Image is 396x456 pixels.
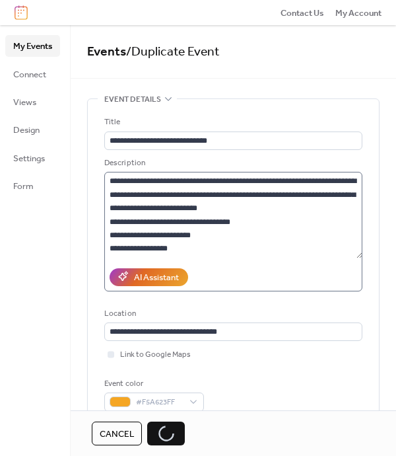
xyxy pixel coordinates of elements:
span: #F5A623FF [136,396,183,409]
a: Contact Us [280,6,324,19]
a: Settings [5,147,60,169]
div: Description [104,157,360,170]
span: Views [13,96,36,109]
span: Form [13,180,34,193]
a: My Events [5,35,60,56]
span: Contact Us [280,7,324,20]
img: logo [15,5,28,20]
span: Link to Google Maps [120,348,191,361]
a: Form [5,175,60,196]
span: Settings [13,152,45,165]
a: My Account [335,6,381,19]
div: Location [104,307,360,321]
span: Cancel [100,428,134,441]
span: My Events [13,40,52,53]
a: Connect [5,63,60,85]
div: Title [104,116,360,129]
a: Views [5,91,60,112]
span: Event details [104,93,161,106]
span: Design [13,124,40,137]
span: / Duplicate Event [126,40,220,64]
span: Connect [13,68,46,81]
button: AI Assistant [110,268,188,285]
div: Event color [104,377,201,391]
span: My Account [335,7,381,20]
button: Cancel [92,422,142,445]
a: Design [5,119,60,140]
a: Events [87,40,126,64]
div: AI Assistant [134,271,179,284]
